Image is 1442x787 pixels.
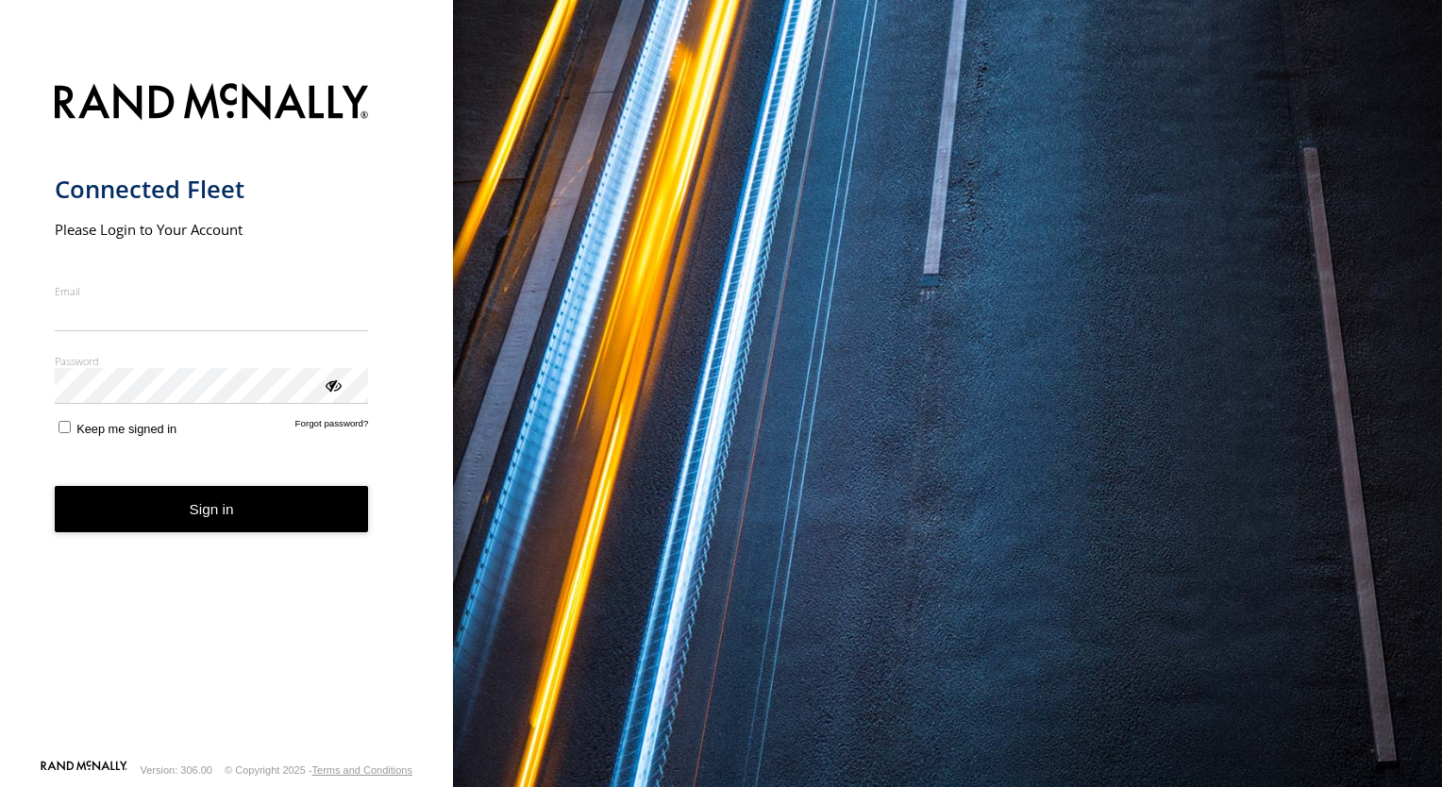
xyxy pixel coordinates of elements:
[55,72,399,759] form: main
[59,421,71,433] input: Keep me signed in
[141,764,212,776] div: Version: 306.00
[41,761,127,779] a: Visit our Website
[312,764,412,776] a: Terms and Conditions
[76,422,176,436] span: Keep me signed in
[55,220,369,239] h2: Please Login to Your Account
[55,284,369,298] label: Email
[55,174,369,205] h1: Connected Fleet
[55,79,369,127] img: Rand McNally
[295,418,369,436] a: Forgot password?
[55,486,369,532] button: Sign in
[225,764,412,776] div: © Copyright 2025 -
[55,354,369,368] label: Password
[323,375,342,393] div: ViewPassword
